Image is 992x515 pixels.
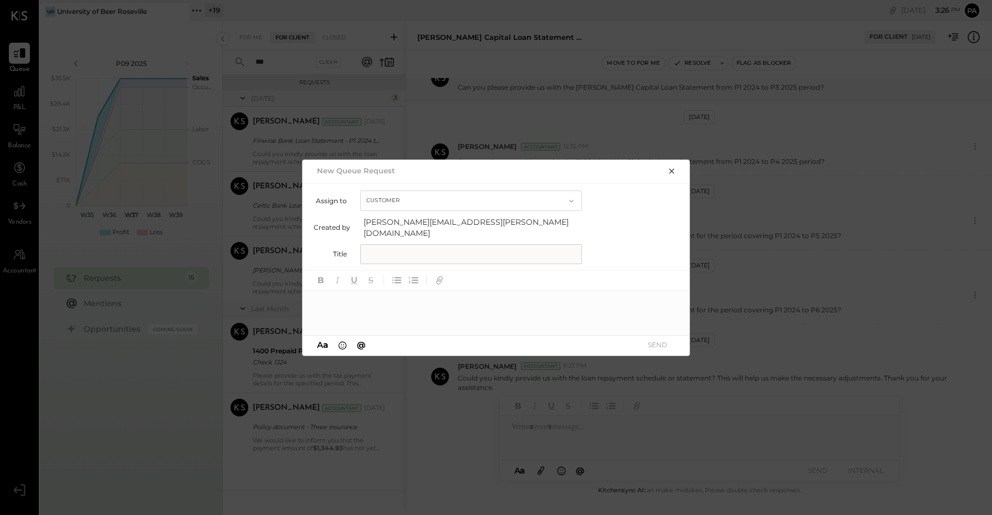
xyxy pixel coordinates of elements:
[314,197,347,205] label: Assign to
[635,337,679,352] button: SEND
[432,273,447,287] button: Add URL
[357,339,366,350] span: @
[323,339,328,350] span: a
[347,273,361,287] button: Underline
[406,273,421,287] button: Ordered List
[314,339,331,351] button: Aa
[314,273,328,287] button: Bold
[314,250,347,258] label: Title
[330,273,345,287] button: Italic
[364,217,585,239] span: [PERSON_NAME][EMAIL_ADDRESS][PERSON_NAME][DOMAIN_NAME]
[354,339,369,351] button: @
[314,223,350,231] label: Created by
[360,190,582,211] button: Customer
[364,273,378,287] button: Strikethrough
[390,273,404,287] button: Unordered List
[317,166,395,175] h2: New Queue Request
